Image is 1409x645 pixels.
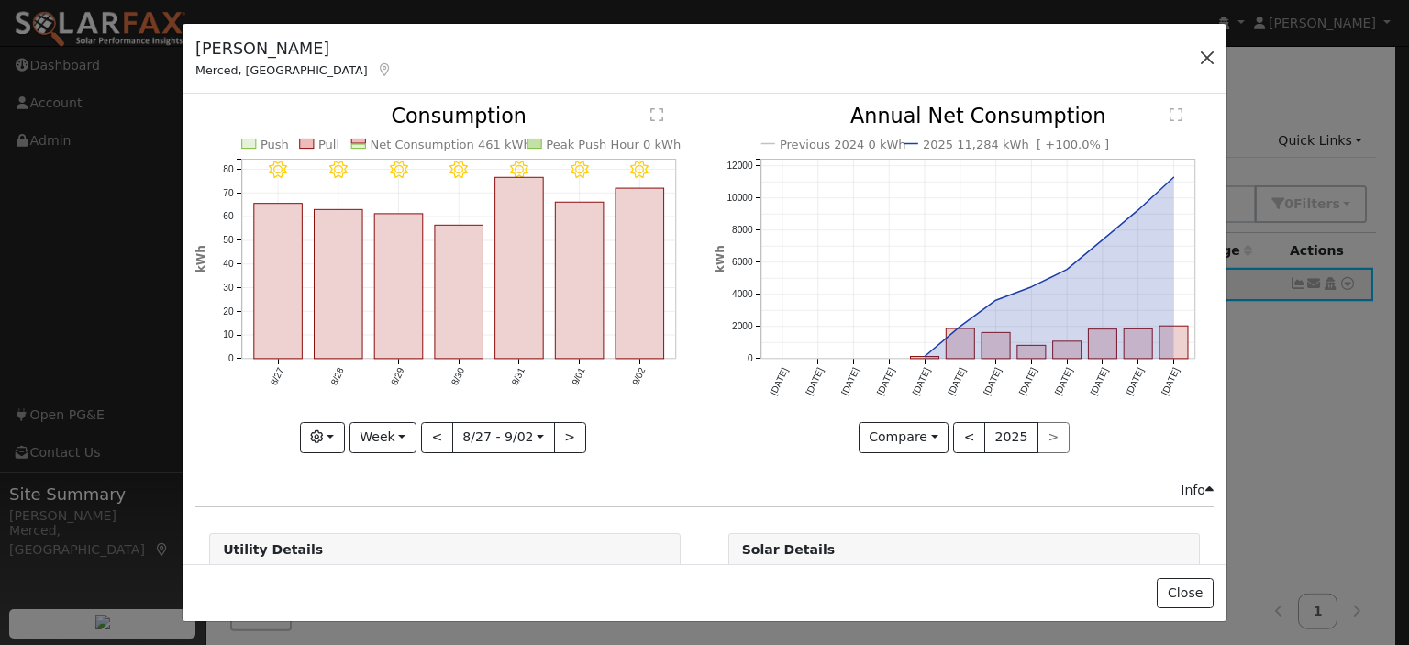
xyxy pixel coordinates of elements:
[804,366,826,397] text: [DATE]
[223,542,323,557] strong: Utility Details
[510,161,528,179] i: 8/31 - Clear
[194,246,207,273] text: kWh
[875,366,897,397] text: [DATE]
[195,37,393,61] h5: [PERSON_NAME]
[421,422,453,453] button: <
[449,366,466,387] text: 8/30
[921,353,928,361] circle: onclick=""
[223,259,234,269] text: 40
[727,161,753,171] text: 12000
[349,422,416,453] button: Week
[1063,266,1071,273] circle: onclick=""
[768,366,790,397] text: [DATE]
[223,236,234,246] text: 50
[780,138,906,151] text: Previous 2024 0 kWh
[714,246,727,273] text: kWh
[1052,341,1081,359] rect: onclick=""
[554,422,586,453] button: >
[510,366,527,387] text: 8/31
[910,366,932,397] text: [DATE]
[1099,237,1106,244] circle: onclick=""
[392,105,527,128] text: Consumption
[571,366,587,387] text: 9/01
[732,258,753,268] text: 6000
[547,138,682,151] text: Peak Push Hour 0 kWh
[371,138,531,151] text: Net Consumption 461 kWh
[1017,366,1039,397] text: [DATE]
[329,366,346,387] text: 8/28
[450,161,469,179] i: 8/30 - Clear
[261,138,289,151] text: Push
[1170,174,1177,182] circle: onclick=""
[195,63,368,77] span: Merced, [GEOGRAPHIC_DATA]
[956,323,963,330] circle: onclick=""
[1159,366,1182,397] text: [DATE]
[953,422,985,453] button: <
[435,226,483,360] rect: onclick=""
[1170,108,1182,123] text: 
[984,422,1038,453] button: 2025
[982,333,1010,360] rect: onclick=""
[742,542,835,557] strong: Solar Details
[982,366,1004,397] text: [DATE]
[839,366,861,397] text: [DATE]
[651,108,664,123] text: 
[269,161,287,179] i: 8/27 - Clear
[329,161,348,179] i: 8/28 - Clear
[228,354,234,364] text: 0
[1027,284,1035,291] circle: onclick=""
[452,422,555,453] button: 8/27 - 9/02
[747,354,752,364] text: 0
[318,138,339,151] text: Pull
[1088,366,1110,397] text: [DATE]
[732,290,753,300] text: 4000
[223,212,234,222] text: 60
[377,62,394,77] a: Map
[859,422,949,453] button: Compare
[1124,366,1146,397] text: [DATE]
[1017,346,1046,360] rect: onclick=""
[727,193,753,203] text: 10000
[910,357,938,359] rect: onclick=""
[1157,578,1213,609] button: Close
[390,161,408,179] i: 8/29 - Clear
[1181,481,1214,500] div: Info
[946,366,968,397] text: [DATE]
[946,329,974,360] rect: onclick=""
[1053,366,1075,397] text: [DATE]
[556,203,605,360] rect: onclick=""
[495,178,544,360] rect: onclick=""
[631,161,649,179] i: 9/02 - Clear
[223,330,234,340] text: 10
[732,322,753,332] text: 2000
[223,164,234,174] text: 80
[223,306,234,317] text: 20
[732,225,753,235] text: 8000
[1135,206,1142,214] circle: onclick=""
[616,189,664,360] rect: onclick=""
[269,366,285,387] text: 8/27
[571,161,589,179] i: 9/01 - Clear
[1124,329,1152,360] rect: onclick=""
[630,366,647,387] text: 9/02
[923,138,1109,151] text: 2025 11,284 kWh [ +100.0% ]
[389,366,405,387] text: 8/29
[992,297,999,305] circle: onclick=""
[223,283,234,293] text: 30
[1088,329,1116,359] rect: onclick=""
[850,105,1106,128] text: Annual Net Consumption
[254,204,303,359] rect: onclick=""
[1159,327,1188,360] rect: onclick=""
[223,188,234,198] text: 70
[374,214,423,359] rect: onclick=""
[315,210,363,360] rect: onclick=""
